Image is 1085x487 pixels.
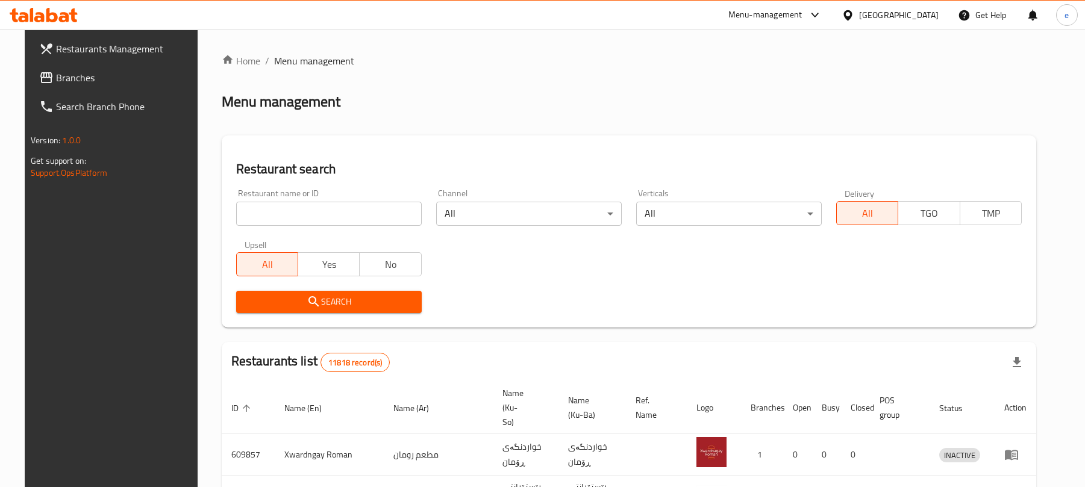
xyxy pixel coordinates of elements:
[687,382,741,433] th: Logo
[636,202,822,226] div: All
[274,54,354,68] span: Menu management
[493,433,558,476] td: خواردنگەی ڕۆمان
[965,205,1017,222] span: TMP
[364,256,416,273] span: No
[236,160,1022,178] h2: Restaurant search
[284,401,337,415] span: Name (En)
[842,205,893,222] span: All
[384,433,493,476] td: مطعم رومان
[859,8,939,22] div: [GEOGRAPHIC_DATA]
[393,401,445,415] span: Name (Ar)
[741,382,783,433] th: Branches
[31,165,107,181] a: Support.OpsPlatform
[939,401,978,415] span: Status
[56,99,196,114] span: Search Branch Phone
[502,386,544,429] span: Name (Ku-So)
[30,63,206,92] a: Branches
[728,8,802,22] div: Menu-management
[636,393,672,422] span: Ref. Name
[1004,447,1027,462] div: Menu
[359,252,421,276] button: No
[246,294,412,309] span: Search
[321,357,389,368] span: 11818 record(s)
[236,252,298,276] button: All
[275,433,384,476] td: Xwardngay Roman
[783,382,812,433] th: Open
[568,393,611,422] span: Name (Ku-Ba)
[320,353,390,372] div: Total records count
[303,256,355,273] span: Yes
[741,433,783,476] td: 1
[880,393,915,422] span: POS group
[222,92,340,111] h2: Menu management
[812,433,841,476] td: 0
[903,205,955,222] span: TGO
[222,433,275,476] td: 609857
[436,202,622,226] div: All
[995,382,1036,433] th: Action
[31,153,86,169] span: Get support on:
[960,201,1022,225] button: TMP
[236,202,422,226] input: Search for restaurant name or ID..
[696,437,727,467] img: Xwardngay Roman
[222,54,260,68] a: Home
[265,54,269,68] li: /
[231,352,390,372] h2: Restaurants list
[558,433,626,476] td: خواردنگەی ڕۆمان
[62,132,81,148] span: 1.0.0
[236,291,422,313] button: Search
[939,448,980,462] div: INACTIVE
[298,252,360,276] button: Yes
[31,132,60,148] span: Version:
[812,382,841,433] th: Busy
[939,448,980,462] span: INACTIVE
[56,70,196,85] span: Branches
[841,433,870,476] td: 0
[245,240,267,249] label: Upsell
[841,382,870,433] th: Closed
[783,433,812,476] td: 0
[845,189,875,197] label: Delivery
[242,256,293,273] span: All
[898,201,960,225] button: TGO
[231,401,254,415] span: ID
[30,92,206,121] a: Search Branch Phone
[836,201,898,225] button: All
[222,54,1036,68] nav: breadcrumb
[30,34,206,63] a: Restaurants Management
[1065,8,1069,22] span: e
[56,42,196,56] span: Restaurants Management
[1002,348,1031,377] div: Export file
